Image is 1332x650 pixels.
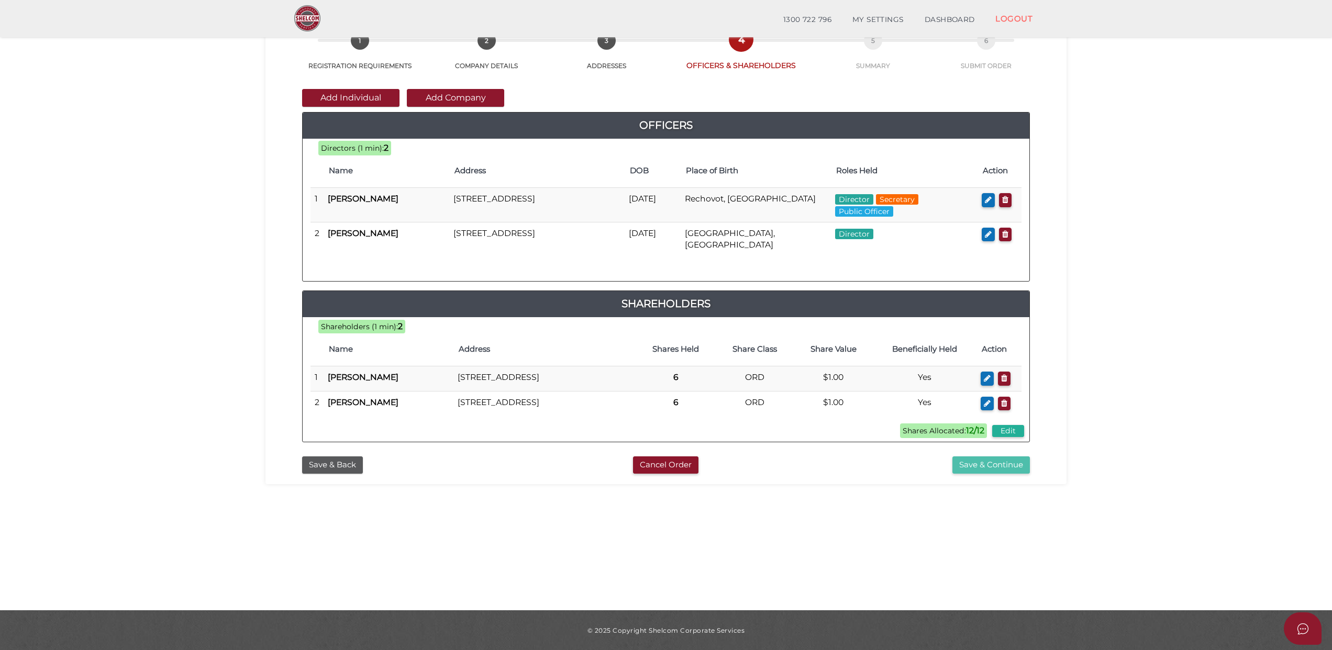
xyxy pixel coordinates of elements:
[992,425,1024,437] button: Edit
[407,89,504,107] button: Add Company
[546,43,668,70] a: 3ADDRESSES
[273,626,1059,635] div: © 2025 Copyright Shelcom Corporate Services
[800,345,868,354] h4: Share Value
[310,188,324,222] td: 1
[321,143,384,153] span: Directors (1 min):
[835,194,873,205] span: Director
[303,295,1029,312] a: Shareholders
[453,391,636,416] td: [STREET_ADDRESS]
[952,456,1030,474] button: Save & Continue
[630,166,675,175] h4: DOB
[794,391,873,416] td: $1.00
[982,345,1016,354] h4: Action
[328,194,398,204] b: [PERSON_NAME]
[715,366,794,391] td: ORD
[398,321,403,331] b: 2
[900,423,987,438] span: Shares Allocated:
[668,42,814,71] a: 4OFFICERS & SHAREHOLDERS
[681,188,831,222] td: Rechovot, [GEOGRAPHIC_DATA]
[428,43,545,70] a: 2COMPANY DETAILS
[977,31,995,50] span: 6
[384,143,389,153] b: 2
[302,89,399,107] button: Add Individual
[876,194,918,205] span: Secretary
[681,222,831,256] td: [GEOGRAPHIC_DATA], [GEOGRAPHIC_DATA]
[873,391,977,416] td: Yes
[303,117,1029,133] a: Officers
[292,43,428,70] a: 1REGISTRATION REQUIREMENTS
[720,345,789,354] h4: Share Class
[932,43,1040,70] a: 6SUBMIT ORDER
[641,345,710,354] h4: Shares Held
[459,345,631,354] h4: Address
[633,456,698,474] button: Cancel Order
[673,372,679,382] b: 6
[673,397,679,407] b: 6
[597,31,616,50] span: 3
[302,456,363,474] button: Save & Back
[449,188,625,222] td: [STREET_ADDRESS]
[625,188,681,222] td: [DATE]
[449,222,625,256] td: [STREET_ADDRESS]
[329,345,448,354] h4: Name
[310,222,324,256] td: 2
[835,229,873,239] span: Director
[478,31,496,50] span: 2
[328,228,398,238] b: [PERSON_NAME]
[351,31,369,50] span: 1
[454,166,619,175] h4: Address
[1284,612,1322,645] button: Open asap
[985,8,1043,29] a: LOGOUT
[328,397,398,407] b: [PERSON_NAME]
[794,366,873,391] td: $1.00
[732,30,750,49] span: 4
[715,391,794,416] td: ORD
[310,391,324,416] td: 2
[864,31,882,50] span: 5
[873,366,977,391] td: Yes
[773,9,842,30] a: 1300 722 796
[310,366,324,391] td: 1
[321,322,398,331] span: Shareholders (1 min):
[453,366,636,391] td: [STREET_ADDRESS]
[328,372,398,382] b: [PERSON_NAME]
[686,166,826,175] h4: Place of Birth
[625,222,681,256] td: [DATE]
[329,166,444,175] h4: Name
[966,425,984,435] b: 12/12
[914,9,985,30] a: DASHBOARD
[842,9,914,30] a: MY SETTINGS
[983,166,1016,175] h4: Action
[878,345,972,354] h4: Beneficially Held
[814,43,931,70] a: 5SUMMARY
[836,166,972,175] h4: Roles Held
[835,206,893,217] span: Public Officer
